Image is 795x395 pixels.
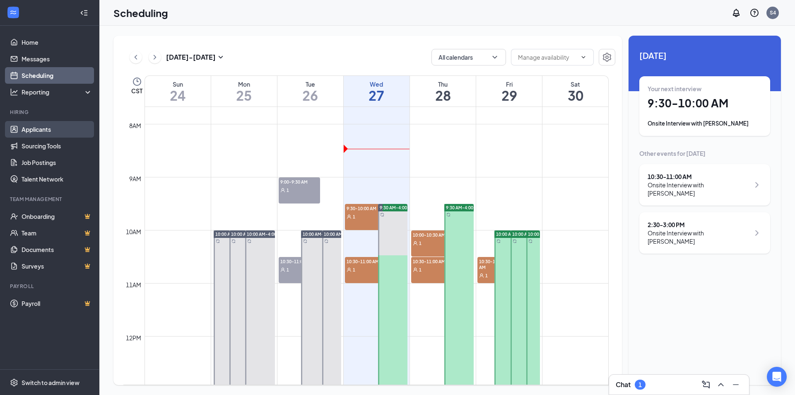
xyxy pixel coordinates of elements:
svg: Notifications [731,8,741,18]
span: 10:00 AM-4:00 PM [303,231,340,237]
a: August 25, 2025 [211,76,277,107]
svg: Sync [513,239,517,243]
div: 10:30 - 11:00 AM [648,172,750,181]
span: 1 [419,267,422,273]
svg: WorkstreamLogo [9,8,17,17]
span: 10:00 AM-4:00 PM [512,231,549,237]
div: 9am [128,174,143,183]
svg: User [280,188,285,193]
div: Payroll [10,283,91,290]
svg: ChevronRight [752,180,762,190]
div: 10am [124,227,143,236]
span: 10:00 AM-4:00 PM [528,231,565,237]
span: 10:00 AM-4:00 PM [247,231,284,237]
h1: 30 [542,88,608,102]
div: Hiring [10,109,91,116]
svg: Sync [528,239,532,243]
button: ChevronUp [714,378,728,391]
a: August 30, 2025 [542,76,608,107]
div: 12pm [124,333,143,342]
button: ChevronLeft [130,51,142,63]
button: ChevronRight [149,51,161,63]
div: S4 [770,9,776,16]
div: 8am [128,121,143,130]
svg: SmallChevronDown [216,52,226,62]
span: 10:30-11:00 AM [279,257,320,265]
span: 10:00 AM-4:00 PM [231,231,268,237]
h1: 24 [145,88,211,102]
a: Sourcing Tools [22,138,92,154]
h1: 29 [476,88,542,102]
a: DocumentsCrown [22,241,92,258]
div: Open Intercom Messenger [767,367,787,387]
span: 1 [353,214,355,220]
div: Wed [344,80,410,88]
button: ComposeMessage [699,378,713,391]
div: 1 [638,381,642,388]
svg: Sync [247,239,251,243]
svg: Sync [324,239,328,243]
svg: Analysis [10,88,18,96]
span: 10:30-11:00 AM [411,257,453,265]
span: 10:00-10:30 AM [411,230,453,239]
svg: User [413,267,418,272]
span: 1 [485,273,488,279]
div: Sat [542,80,608,88]
span: 1 [353,267,355,273]
svg: Settings [602,52,612,62]
div: Onsite Interview with [PERSON_NAME] [648,229,750,245]
svg: Minimize [731,380,741,390]
span: 9:30 AM-4:00 PM [446,205,480,211]
svg: User [347,214,352,219]
svg: User [413,241,418,246]
div: Tue [277,80,343,88]
div: 11am [124,280,143,289]
div: Team Management [10,196,91,203]
svg: Clock [132,77,142,87]
h1: 26 [277,88,343,102]
svg: ComposeMessage [701,380,711,390]
span: 9:30 AM-4:00 PM [380,205,414,211]
span: 9:30-10:00 AM [345,204,386,212]
span: 10:30-11:00 AM [477,257,508,271]
span: 9:00-9:30 AM [279,177,320,186]
span: 10:30-11:00 AM [345,257,386,265]
a: August 29, 2025 [476,76,542,107]
div: Switch to admin view [22,378,79,387]
svg: ChevronLeft [132,52,140,62]
h1: 27 [344,88,410,102]
svg: Collapse [80,9,88,17]
div: Mon [211,80,277,88]
button: Settings [599,49,615,65]
h1: Scheduling [113,6,168,20]
h1: 9:30 - 10:00 AM [648,96,762,110]
div: Your next interview [648,85,762,93]
div: Onsite Interview with [PERSON_NAME] [648,119,762,128]
div: Onsite Interview with [PERSON_NAME] [648,181,750,197]
a: OnboardingCrown [22,208,92,225]
h3: [DATE] - [DATE] [166,53,216,62]
a: August 26, 2025 [277,76,343,107]
svg: ChevronUp [716,380,726,390]
svg: Sync [380,213,384,217]
svg: Sync [303,239,307,243]
svg: User [347,267,352,272]
a: Applicants [22,121,92,138]
svg: ChevronRight [151,52,159,62]
a: Messages [22,51,92,67]
span: 10:00 AM-4:00 PM [324,231,361,237]
span: 10:00 AM-4:00 PM [496,231,533,237]
div: Reporting [22,88,93,96]
h3: Chat [616,380,631,389]
a: August 27, 2025 [344,76,410,107]
input: Manage availability [518,53,577,62]
span: 10:00 AM-4:00 PM [215,231,252,237]
svg: Settings [10,378,18,387]
svg: QuestionInfo [749,8,759,18]
h1: 28 [410,88,476,102]
a: Talent Network [22,171,92,187]
button: All calendarsChevronDown [431,49,506,65]
svg: Sync [446,213,450,217]
span: [DATE] [639,49,770,62]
